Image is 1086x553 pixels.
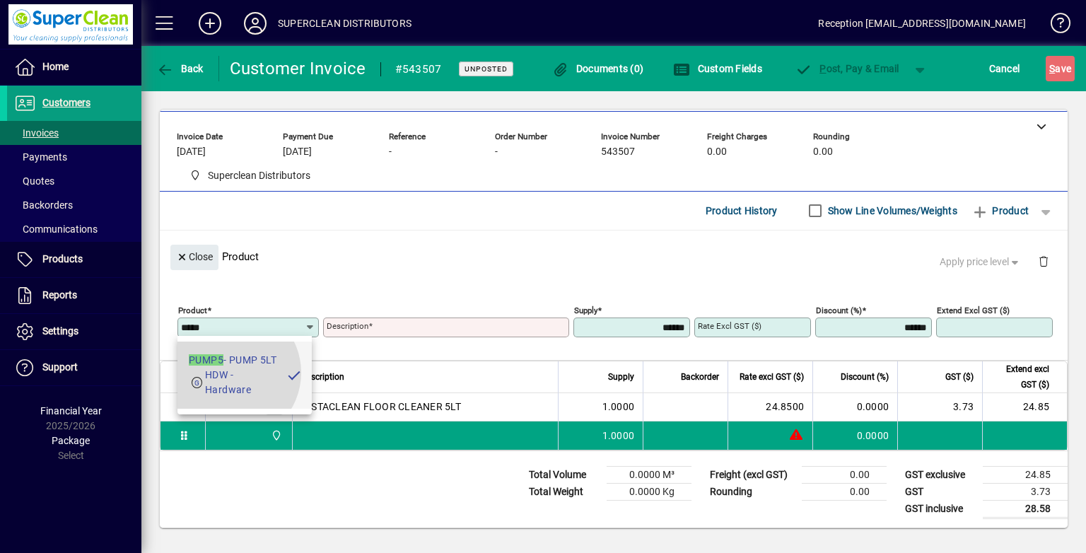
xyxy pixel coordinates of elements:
a: Communications [7,217,141,241]
span: INSTACLEAN FLOOR CLEANER 5LT [301,400,461,414]
span: GST ($) [945,369,974,385]
td: 24.85 [982,393,1067,421]
td: 0.0000 Kg [607,483,691,500]
button: Cancel [986,56,1024,81]
div: IC5 [214,400,230,414]
span: Product History [706,199,778,222]
span: [DATE] [283,146,312,158]
span: Superclean Distributors [243,399,259,414]
td: 0.0000 [812,421,897,450]
span: Backorders [14,199,73,211]
label: Show Line Volumes/Weights [825,204,957,218]
button: Close [170,245,218,270]
td: GST [898,483,983,500]
mat-label: Extend excl GST ($) [937,305,1010,315]
button: Product History [700,198,783,223]
button: Delete [1027,245,1061,279]
a: Support [7,350,141,385]
span: Package [52,435,90,446]
span: Unposted [465,64,508,74]
button: Custom Fields [670,56,766,81]
a: Home [7,50,141,85]
td: 0.0000 [812,393,897,421]
a: Settings [7,314,141,349]
span: Discount (%) [841,369,889,385]
a: Payments [7,145,141,169]
td: Total Volume [522,466,607,483]
button: Save [1046,56,1075,81]
span: Superclean Distributors [208,168,310,183]
a: Backorders [7,193,141,217]
td: 0.0000 M³ [607,466,691,483]
span: 0.00 [707,146,727,158]
button: Post, Pay & Email [788,56,906,81]
span: Description [301,369,344,385]
span: Back [156,63,204,74]
span: Communications [14,223,98,235]
mat-label: Product [178,305,207,315]
mat-label: Supply [574,305,597,315]
span: ost, Pay & Email [795,63,899,74]
td: 24.85 [983,466,1068,483]
span: Apply price level [940,255,1022,269]
app-page-header-button: Delete [1027,255,1061,267]
span: Financial Year [40,405,102,417]
a: Quotes [7,169,141,193]
span: Close [176,245,213,269]
span: 1.0000 [602,429,635,443]
span: 0.00 [813,146,833,158]
span: - [389,146,392,158]
span: S [1049,63,1055,74]
span: Support [42,361,78,373]
a: Products [7,242,141,277]
td: 3.73 [983,483,1068,500]
a: Reports [7,278,141,313]
mat-label: Discount (%) [816,305,862,315]
span: Reports [42,289,77,301]
div: Customer Invoice [230,57,366,80]
td: 0.00 [802,483,887,500]
span: Extend excl GST ($) [991,361,1049,392]
span: Quotes [14,175,54,187]
a: Invoices [7,121,141,145]
span: P [819,63,826,74]
div: SUPERCLEAN DISTRIBUTORS [278,12,411,35]
span: Custom Fields [673,63,762,74]
span: Home [42,61,69,72]
button: Documents (0) [548,56,647,81]
button: Back [153,56,207,81]
td: Total Weight [522,483,607,500]
span: Invoices [14,127,59,139]
span: 1.0000 [602,400,635,414]
span: - [495,146,498,158]
app-page-header-button: Back [141,56,219,81]
div: Product [160,231,1068,282]
span: 543507 [601,146,635,158]
td: 0.00 [802,466,887,483]
span: Backorder [681,369,719,385]
span: Supply [608,369,634,385]
span: Settings [42,325,78,337]
app-page-header-button: Close [167,250,222,263]
span: [DATE] [177,146,206,158]
div: Reception [EMAIL_ADDRESS][DOMAIN_NAME] [818,12,1026,35]
mat-label: Rate excl GST ($) [698,321,761,331]
td: 28.58 [983,500,1068,518]
button: Profile [233,11,278,36]
span: Item [214,369,231,385]
span: Payments [14,151,67,163]
td: 3.73 [897,393,982,421]
a: Knowledge Base [1040,3,1068,49]
td: Rounding [703,483,802,500]
div: 24.8500 [737,400,804,414]
td: GST exclusive [898,466,983,483]
span: Superclean Distributors [267,428,284,443]
span: Superclean Distributors [184,167,316,185]
td: GST inclusive [898,500,983,518]
span: Documents (0) [551,63,643,74]
span: Products [42,253,83,264]
span: Rate excl GST ($) [740,369,804,385]
mat-label: Description [327,321,368,331]
button: Apply price level [934,249,1027,274]
div: #543507 [395,58,442,81]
